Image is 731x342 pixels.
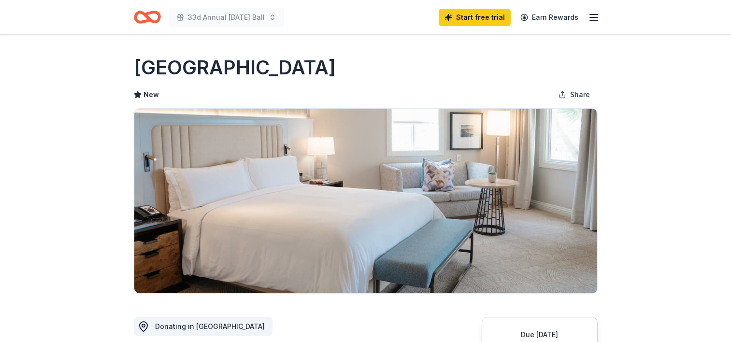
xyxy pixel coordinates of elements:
button: Share [551,85,598,104]
div: Due [DATE] [494,329,586,341]
button: 33d Annual [DATE] Ball [169,8,284,27]
span: Share [570,89,590,100]
a: Earn Rewards [515,9,584,26]
img: Image for Waldorf Astoria Monarch Beach Resort & Club [134,109,597,293]
a: Start free trial [439,9,511,26]
span: 33d Annual [DATE] Ball [188,12,265,23]
span: New [143,89,159,100]
a: Home [134,6,161,28]
span: Donating in [GEOGRAPHIC_DATA] [155,322,265,330]
h1: [GEOGRAPHIC_DATA] [134,54,336,81]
